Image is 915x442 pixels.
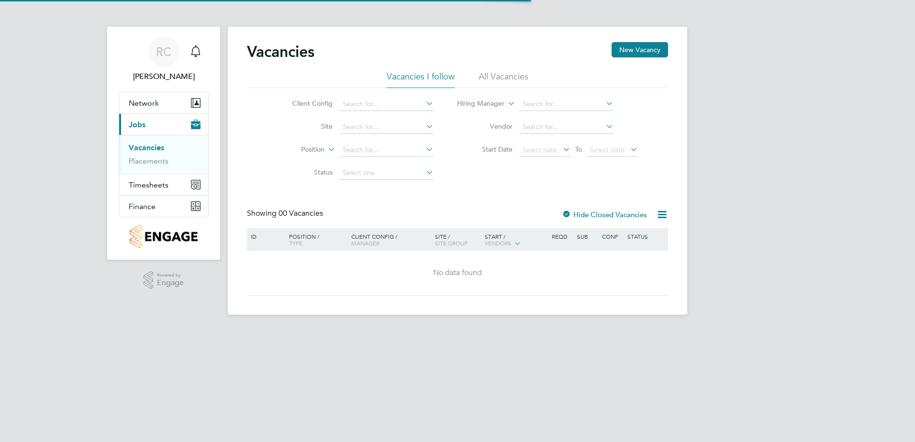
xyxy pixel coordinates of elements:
[144,271,184,289] a: Powered byEngage
[247,209,325,219] div: Showing
[119,71,209,82] span: Ryan Cumner
[107,27,220,260] nav: Main navigation
[339,121,434,134] input: Search for...
[248,228,282,244] div: ID
[289,239,302,247] span: Type
[349,228,433,251] div: Client Config /
[457,145,513,154] label: Start Date
[157,279,184,287] span: Engage
[279,209,323,218] span: 00 Vacancies
[482,228,549,252] div: Start /
[479,71,528,88] li: All Vacancies
[119,135,208,174] div: Jobs
[612,42,668,57] button: New Vacancy
[625,228,667,244] div: Status
[590,145,625,154] span: Select date
[351,239,379,247] span: Manager
[278,122,333,131] label: Site
[119,174,208,195] button: Timesheets
[435,239,468,247] span: Site Group
[433,228,483,251] div: Site /
[339,166,434,180] input: Select one
[119,225,209,248] a: Go to home page
[600,228,625,244] div: Conf
[519,98,614,111] input: Search for...
[339,98,434,111] input: Search for...
[119,114,208,135] button: Jobs
[575,228,600,244] div: Sub
[387,71,455,88] li: Vacancies I follow
[282,228,349,251] div: Position /
[156,45,171,58] span: RC
[549,228,574,244] div: Reqd
[485,239,512,247] span: Vendors
[130,225,197,248] img: countryside-properties-logo-retina.png
[523,145,557,154] span: Select date
[129,180,168,189] span: Timesheets
[129,202,156,211] span: Finance
[119,196,208,217] button: Finance
[129,120,145,129] span: Jobs
[278,99,333,108] label: Client Config
[519,121,614,134] input: Search for...
[129,99,159,108] span: Network
[449,99,504,109] label: Hiring Manager
[247,42,314,61] h2: Vacancies
[562,210,647,219] label: Hide Closed Vacancies
[119,92,208,113] button: Network
[278,168,333,177] label: Status
[129,143,164,152] a: Vacancies
[572,143,585,155] span: To
[157,271,184,279] span: Powered by
[129,156,168,166] a: Placements
[457,122,513,131] label: Vendor
[339,144,434,157] input: Search for...
[269,145,324,155] label: Position
[248,268,667,278] div: No data found
[119,36,209,82] a: RC[PERSON_NAME]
